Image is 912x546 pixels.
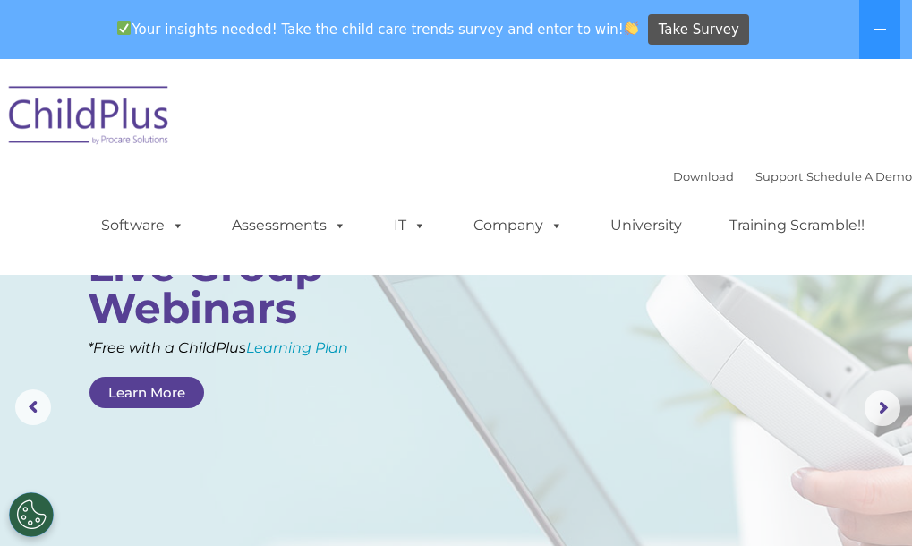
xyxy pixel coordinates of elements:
[110,12,646,47] span: Your insights needed! Take the child care trends survey and enter to win!
[214,208,364,243] a: Assessments
[755,169,803,183] a: Support
[625,21,638,35] img: 👏
[246,339,348,356] a: Learning Plan
[117,21,131,35] img: ✅
[673,169,734,183] a: Download
[456,208,581,243] a: Company
[376,208,444,243] a: IT
[659,14,739,46] span: Take Survey
[648,14,749,46] a: Take Survey
[9,492,54,537] button: Cookies Settings
[806,169,912,183] a: Schedule A Demo
[712,208,882,243] a: Training Scramble!!
[89,377,204,408] a: Learn More
[83,208,202,243] a: Software
[673,169,912,183] font: |
[88,245,384,329] rs-layer: Live Group Webinars
[88,335,410,362] rs-layer: *Free with a ChildPlus
[592,208,700,243] a: University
